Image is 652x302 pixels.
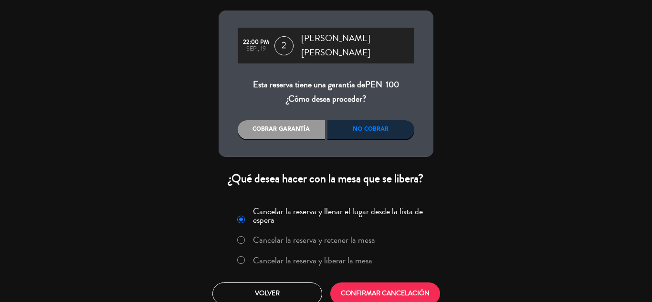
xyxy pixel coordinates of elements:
[238,120,325,139] div: Cobrar garantía
[365,78,382,91] span: PEN
[274,36,294,55] span: 2
[219,171,433,186] div: ¿Qué desea hacer con la mesa que se libera?
[242,39,270,46] div: 22:00 PM
[301,31,414,60] span: [PERSON_NAME] [PERSON_NAME]
[253,236,375,244] label: Cancelar la reserva y retener la mesa
[253,256,372,265] label: Cancelar la reserva y liberar la mesa
[242,46,270,52] div: sep., 19
[386,78,399,91] span: 100
[327,120,415,139] div: No cobrar
[253,207,428,224] label: Cancelar la reserva y llenar el lugar desde la lista de espera
[238,78,414,106] div: Esta reserva tiene una garantía de ¿Cómo desea proceder?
